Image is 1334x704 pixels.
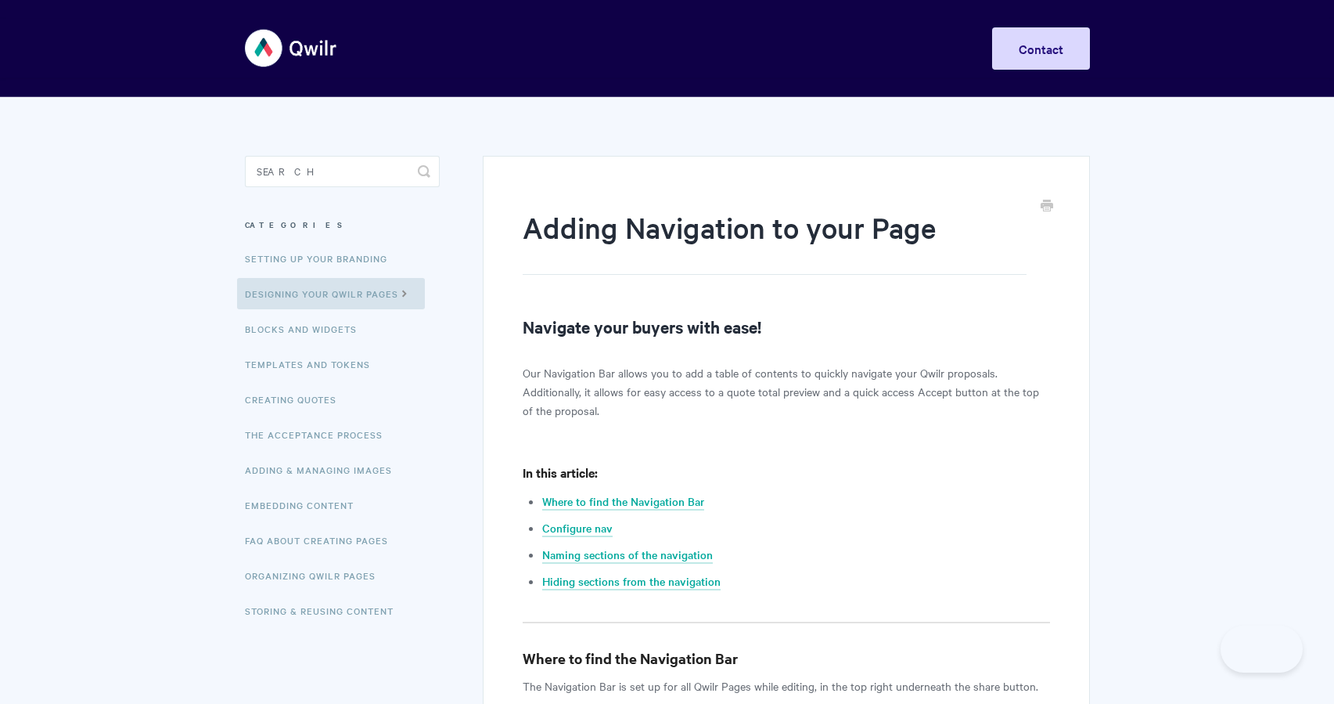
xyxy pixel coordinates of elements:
[245,595,405,626] a: Storing & Reusing Content
[245,384,348,415] a: Creating Quotes
[245,560,387,591] a: Organizing Qwilr Pages
[245,419,394,450] a: The Acceptance Process
[523,363,1049,420] p: Our Navigation Bar allows you to add a table of contents to quickly navigate your Qwilr proposals...
[523,314,1049,339] h2: Navigate your buyers with ease!
[245,313,369,345] a: Blocks and Widgets
[523,208,1026,275] h1: Adding Navigation to your Page
[523,677,1049,695] p: The Navigation Bar is set up for all Qwilr Pages while editing, in the top right underneath the s...
[245,156,440,187] input: Search
[523,648,1049,670] h3: Where to find the Navigation Bar
[542,547,713,564] a: Naming sections of the navigation
[237,278,425,309] a: Designing Your Qwilr Pages
[1221,626,1303,673] iframe: Toggle Customer Support
[245,243,399,274] a: Setting up your Branding
[992,27,1090,70] a: Contact
[245,454,404,486] a: Adding & Managing Images
[245,211,440,239] h3: Categories
[1041,198,1053,215] a: Print this Article
[542,520,613,537] a: Configure nav
[245,19,338,78] img: Qwilr Help Center
[245,525,400,556] a: FAQ About Creating Pages
[542,573,721,590] a: Hiding sections from the navigation
[523,464,598,481] b: In this article:
[542,493,704,511] a: Where to find the Navigation Bar
[245,489,365,521] a: Embedding Content
[245,348,382,380] a: Templates and Tokens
